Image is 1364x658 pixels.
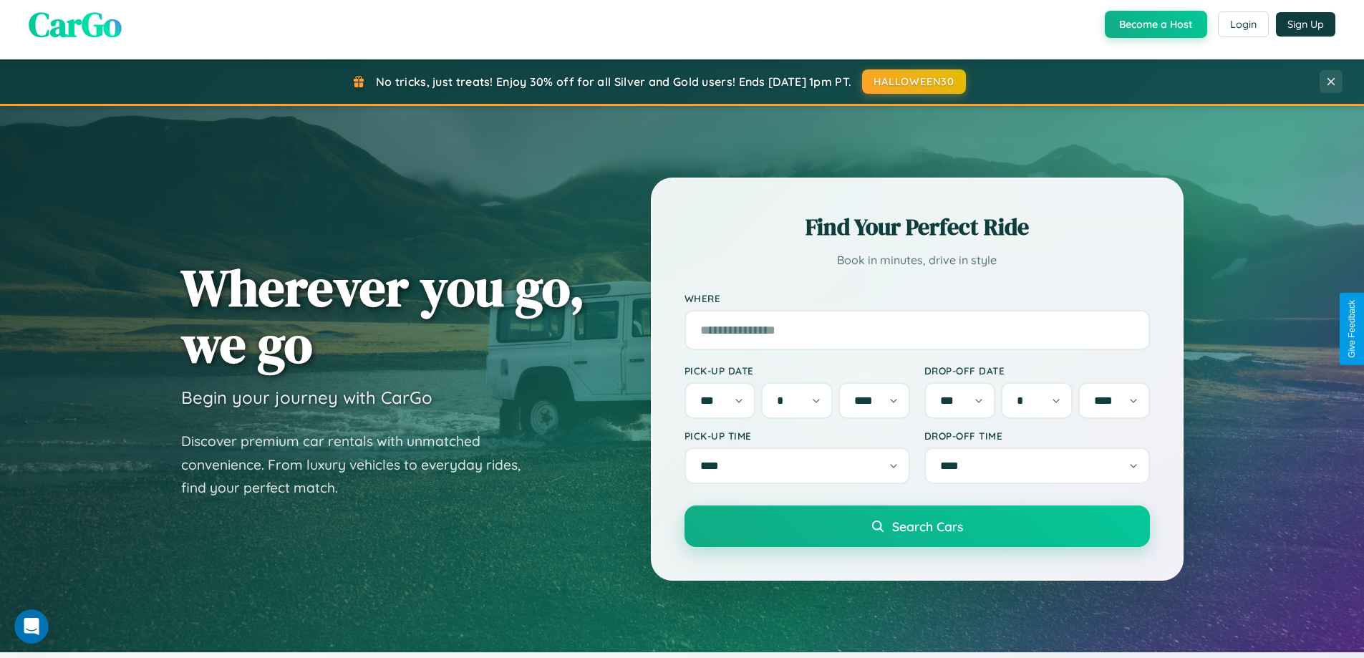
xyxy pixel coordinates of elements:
button: Become a Host [1105,11,1207,38]
p: Discover premium car rentals with unmatched convenience. From luxury vehicles to everyday rides, ... [181,430,539,500]
span: No tricks, just treats! Enjoy 30% off for all Silver and Gold users! Ends [DATE] 1pm PT. [376,74,851,89]
button: Sign Up [1276,12,1335,37]
iframe: Intercom live chat [14,609,49,644]
h1: Wherever you go, we go [181,259,585,372]
span: Search Cars [892,518,963,534]
h2: Find Your Perfect Ride [685,211,1150,243]
span: CarGo [29,1,122,48]
label: Drop-off Date [924,364,1150,377]
label: Pick-up Date [685,364,910,377]
label: Pick-up Time [685,430,910,442]
button: Search Cars [685,505,1150,547]
button: HALLOWEEN30 [862,69,966,94]
label: Where [685,292,1150,304]
label: Drop-off Time [924,430,1150,442]
p: Book in minutes, drive in style [685,250,1150,271]
div: Give Feedback [1347,300,1357,358]
button: Login [1218,11,1269,37]
h3: Begin your journey with CarGo [181,387,432,408]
